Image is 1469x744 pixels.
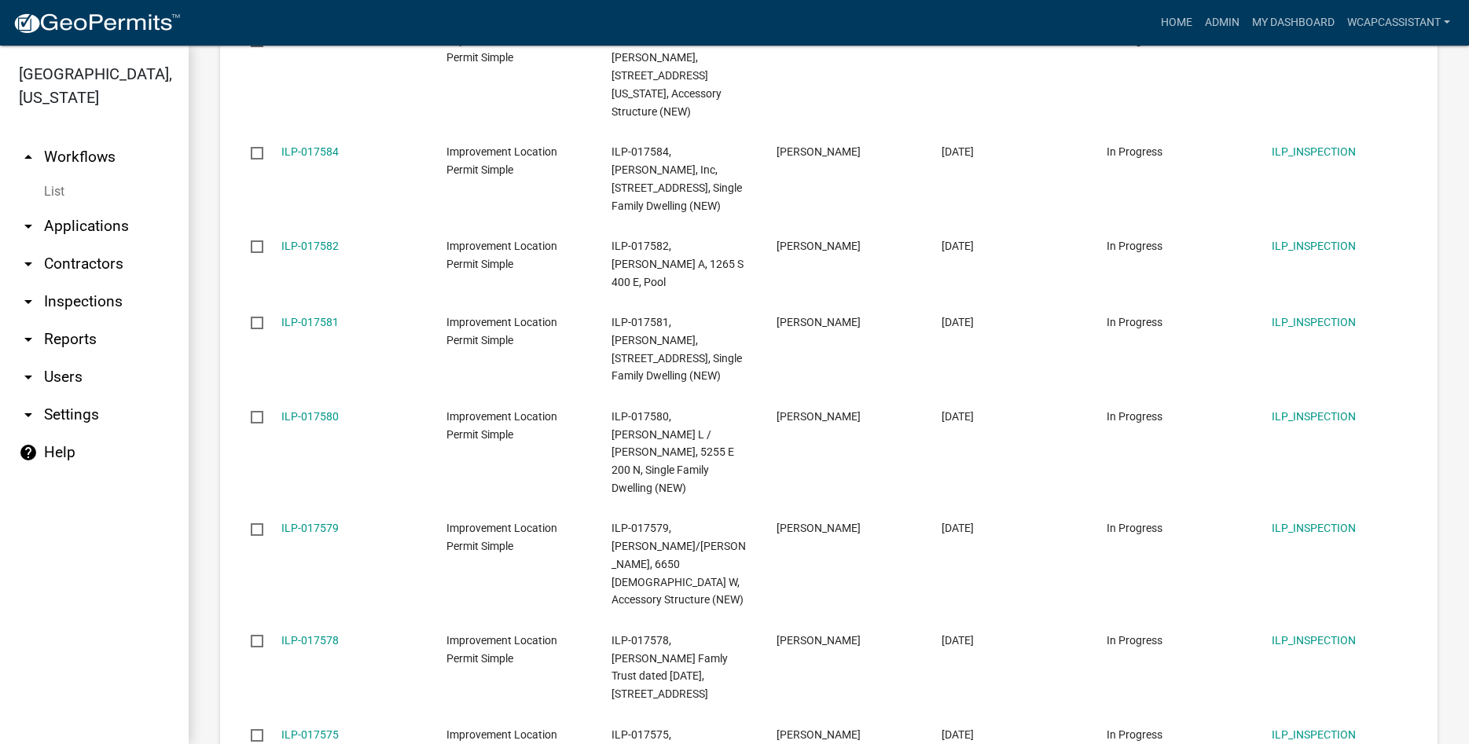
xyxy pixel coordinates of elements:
i: arrow_drop_down [19,292,38,311]
span: ILP-017578, Kobza Famly Trust dated May 26, 2022, 1811 Brook Ct, Pool [611,634,728,700]
a: ILP_INSPECTION [1272,145,1356,158]
span: Steven A Christman [777,728,861,741]
span: ILP-017581, Mueller, Kyle, 2320 Red Oak Ct, Single Family Dwelling (NEW) [611,316,742,382]
span: ILP-017584, Biggs, Inc, 1088 Farmington Dr, Single Family Dwelling (NEW) [611,145,742,211]
a: ILP-017582 [281,240,339,252]
span: 07/01/2025 [942,634,974,647]
i: arrow_drop_up [19,148,38,167]
span: 07/02/2025 [942,240,974,252]
a: ILP_INSPECTION [1272,316,1356,328]
span: 07/02/2025 [942,316,974,328]
a: ILP-017578 [281,634,339,647]
span: Clint [777,522,861,534]
a: ILP_INSPECTION [1272,240,1356,252]
a: ILP-017575 [281,728,339,741]
span: Improvement Location Permit Simple [446,316,557,346]
span: 07/03/2025 [942,145,974,158]
span: Kyle Mueller [777,316,861,328]
a: Home [1155,8,1199,38]
span: In Progress [1107,316,1162,328]
span: Kyle Mueller [777,410,861,423]
span: ILP-017580, Gerber, Perry L / Stephanie J, 5255 E 200 N, Single Family Dwelling (NEW) [611,410,734,494]
span: Improvement Location Permit Simple [446,410,557,441]
a: ILP-017579 [281,522,339,534]
span: 07/02/2025 [942,410,974,423]
a: ILP-017581 [281,316,339,328]
a: ILP_INSPECTION [1272,522,1356,534]
span: ILP-017585, Vaughn, William J, 329 E Ohio, Accessory Structure (NEW) [611,34,722,118]
a: ILP_INSPECTION [1272,728,1356,741]
span: In Progress [1107,410,1162,423]
a: wcapcassistant [1341,8,1456,38]
span: 06/29/2025 [942,728,974,741]
i: arrow_drop_down [19,405,38,424]
i: arrow_drop_down [19,255,38,273]
span: In Progress [1107,240,1162,252]
span: Improvement Location Permit Simple [446,240,557,270]
span: Improvement Location Permit Simple [446,522,557,552]
a: ILP_INSPECTION [1272,634,1356,647]
i: arrow_drop_down [19,368,38,387]
span: Improvement Location Permit Simple [446,634,557,665]
span: In Progress [1107,728,1162,741]
a: ILP-017584 [281,145,339,158]
span: Improvement Location Permit Simple [446,145,557,176]
i: arrow_drop_down [19,330,38,349]
span: Abbi Smith [777,145,861,158]
span: PAUL KOBZA [777,634,861,647]
i: arrow_drop_down [19,217,38,236]
span: In Progress [1107,522,1162,534]
a: ILP_INSPECTION [1272,410,1356,423]
span: In Progress [1107,145,1162,158]
span: In Progress [1107,634,1162,647]
span: 07/01/2025 [942,522,974,534]
span: ILP-017582, Steffen, Duane A, 1265 S 400 E, Pool [611,240,744,288]
span: ILP-017579, Pfeiffer, Clint M/Tomi G, 6650 N 400 W, Accessory Structure (NEW) [611,522,746,606]
span: Steffen Duane [777,240,861,252]
i: help [19,443,38,462]
a: Admin [1199,8,1246,38]
a: My Dashboard [1246,8,1341,38]
a: ILP-017580 [281,410,339,423]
